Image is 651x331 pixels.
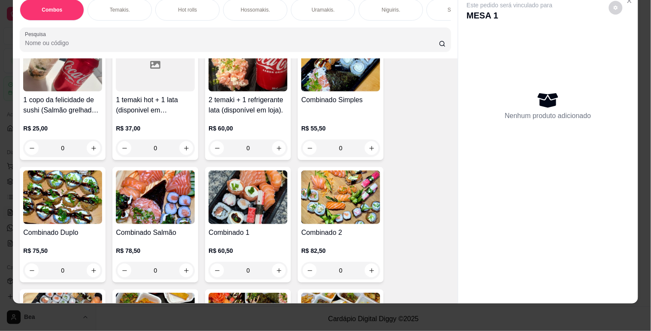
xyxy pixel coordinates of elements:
[209,95,288,115] h4: 2 temaki + 1 refrigerante lata (disponível em loja).
[312,6,335,13] p: Uramakis.
[87,141,100,155] button: increase-product-quantity
[382,6,400,13] p: Niguiris.
[25,39,439,47] input: Pesquisa
[448,6,470,13] p: Sashimis.
[301,124,380,133] p: R$ 55,50
[25,141,39,155] button: decrease-product-quantity
[210,264,224,277] button: decrease-product-quantity
[23,38,102,91] img: product-image
[25,30,49,38] label: Pesquisa
[116,246,195,255] p: R$ 78,50
[116,228,195,238] h4: Combinado Salmão
[365,264,378,277] button: increase-product-quantity
[467,9,553,21] p: MESA 1
[301,170,380,224] img: product-image
[301,95,380,105] h4: Combinado Simples
[467,1,553,9] p: Este pedido será vinculado para
[241,6,270,13] p: Hossomakis.
[23,124,102,133] p: R$ 25,00
[272,264,286,277] button: increase-product-quantity
[179,141,193,155] button: increase-product-quantity
[209,38,288,91] img: product-image
[23,95,102,115] h4: 1 copo da felicidade de sushi (Salmão grelhado) 200ml + 1 lata (disponivel em [GEOGRAPHIC_DATA])
[505,111,591,121] p: Nenhum produto adicionado
[209,246,288,255] p: R$ 60,50
[110,6,130,13] p: Temakis.
[301,38,380,91] img: product-image
[178,6,197,13] p: Hot rolls
[23,246,102,255] p: R$ 75,50
[301,246,380,255] p: R$ 82,50
[23,228,102,238] h4: Combinado Duplo
[209,228,288,238] h4: Combinado 1
[23,170,102,224] img: product-image
[209,124,288,133] p: R$ 60,00
[116,95,195,115] h4: 1 temaki hot + 1 lata (disponivel em [GEOGRAPHIC_DATA])
[116,124,195,133] p: R$ 37,00
[209,170,288,224] img: product-image
[303,264,317,277] button: decrease-product-quantity
[42,6,62,13] p: Combos
[609,1,623,15] button: decrease-product-quantity
[301,228,380,238] h4: Combinado 2
[116,170,195,224] img: product-image
[118,141,131,155] button: decrease-product-quantity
